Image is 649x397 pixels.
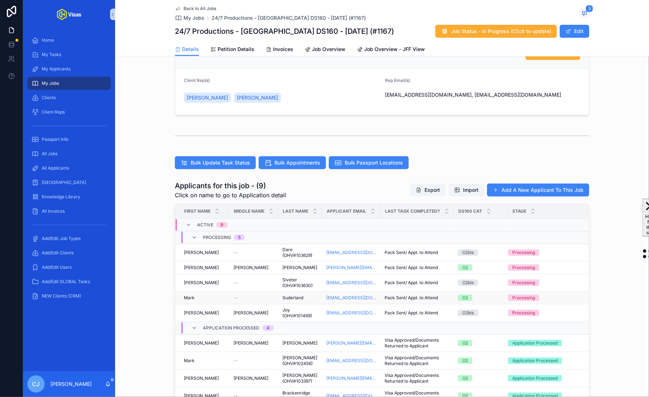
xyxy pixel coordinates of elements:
a: -- [233,358,274,364]
a: Client Reps [27,106,111,119]
a: Application Processed [508,375,580,382]
span: Applicant Email [327,208,366,214]
a: O2 [458,264,503,271]
a: [PERSON_NAME][EMAIL_ADDRESS][PERSON_NAME][DOMAIN_NAME] [326,340,376,346]
span: Add/Edit GLOBAL Tasks [42,279,90,285]
span: My Applicants [42,66,71,72]
a: [EMAIL_ADDRESS][DOMAIN_NAME] [326,295,376,301]
a: O2 [458,340,503,346]
a: [PERSON_NAME] [282,340,318,346]
a: Knowledge Library [27,190,111,203]
div: 4 [267,325,269,331]
a: Processing [508,295,580,301]
a: [PERSON_NAME] [184,250,225,255]
span: Job Overview [312,46,345,53]
a: [EMAIL_ADDRESS][DOMAIN_NAME] [326,250,376,255]
button: Import [449,184,484,197]
a: Pack Sent/ Appt. to Attend [385,280,449,286]
span: Pack Sent/ Appt. to Attend [385,265,438,271]
a: Details [175,43,199,56]
span: Petition Details [218,46,254,53]
a: Mark [184,295,225,301]
a: All Jobs [27,147,111,160]
button: Edit [560,25,589,38]
div: Application Processed [512,340,558,346]
div: O2bis [462,280,474,286]
span: -- [233,358,238,364]
span: All Jobs [42,151,58,157]
a: [EMAIL_ADDRESS][DOMAIN_NAME] [326,310,376,316]
a: Job Overview - JFF View [357,43,425,57]
div: 9 [221,222,223,228]
a: All Invoices [27,205,111,218]
span: [GEOGRAPHIC_DATA] [42,180,86,185]
a: O2bis [458,249,503,256]
a: [EMAIL_ADDRESS][DOMAIN_NAME] [326,280,376,286]
span: Bulk Passport Locations [345,159,403,166]
img: App logo [57,9,81,20]
span: Knowledge Library [42,194,80,200]
a: Application Processed [508,340,580,346]
span: Last Name [283,208,308,214]
span: Job Status - In Progress (Click to update) [451,28,551,35]
div: O2bis [462,249,474,256]
a: [EMAIL_ADDRESS][DOMAIN_NAME] [326,358,376,364]
span: Visa Approved/Documents Returned to Applicant [385,337,449,349]
div: scrollable content [23,29,115,312]
a: My Applicants [27,63,111,75]
span: Visa Approved/Documents Returned to Applicant [385,355,449,366]
a: Pack Sent/ Appt. to Attend [385,250,449,255]
div: O2 [462,375,468,382]
span: Passport Info [42,137,68,142]
span: [PERSON_NAME] [233,340,268,346]
a: [PERSON_NAME] [184,280,225,286]
a: Clients [27,91,111,104]
button: Bulk Appointments [259,156,326,169]
span: Siveter (OHV#103630) [282,277,318,288]
span: [PERSON_NAME] [184,250,219,255]
a: Processing [508,280,580,286]
span: All Invoices [42,208,65,214]
span: Add/Edit Clients [42,250,74,256]
a: Processing [508,264,580,271]
span: Application Processed [203,325,259,331]
a: My Jobs [27,77,111,90]
span: [EMAIL_ADDRESS][DOMAIN_NAME], [EMAIL_ADDRESS][DOMAIN_NAME] [385,91,580,98]
span: Pack Sent/ Appt. to Attend [385,310,438,316]
a: O2 [458,295,503,301]
a: [PERSON_NAME][EMAIL_ADDRESS][DOMAIN_NAME] [326,375,376,381]
a: Joy (OHV#101469) [282,307,318,319]
span: Click on name to go to Application detail [175,191,286,199]
span: Rep Email(s) [385,78,410,83]
a: O2 [458,375,503,382]
span: Active [197,222,213,228]
a: Visa Approved/Documents Returned to Applicant [385,373,449,384]
a: Pack Sent/ Appt. to Attend [385,295,449,301]
a: [GEOGRAPHIC_DATA] [27,176,111,189]
span: Details [182,46,199,53]
a: [PERSON_NAME] (OHV#103397) [282,373,318,384]
span: Suderland [282,295,303,301]
a: My Jobs [175,14,204,22]
span: My Tasks [42,52,61,57]
a: [PERSON_NAME] [234,93,281,103]
a: Add/Edit GLOBAL Tasks [27,275,111,288]
span: All Applicants [42,165,69,171]
span: Client Reps [42,109,65,115]
span: [PERSON_NAME] [184,375,219,381]
a: Add/Edit Clients [27,246,111,259]
a: -- [233,295,274,301]
span: Import [463,186,478,194]
div: O2 [462,264,468,271]
span: Middle Name [234,208,264,214]
span: -- [233,250,238,255]
a: Mark [184,358,225,364]
a: Back to All Jobs [175,6,216,11]
button: Export [410,184,446,197]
